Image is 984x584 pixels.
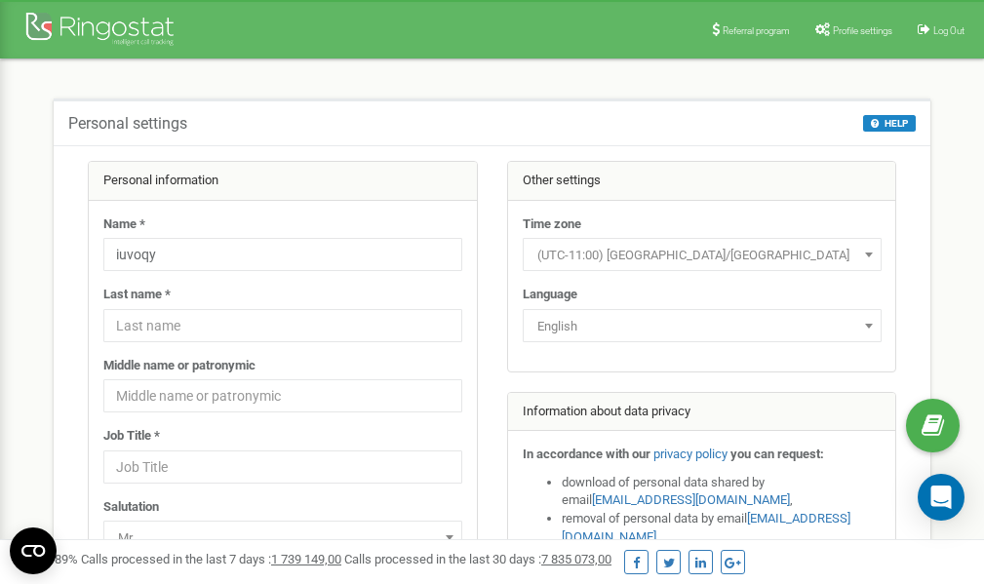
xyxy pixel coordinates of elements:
[344,552,611,566] span: Calls processed in the last 30 days :
[103,286,171,304] label: Last name *
[730,447,824,461] strong: you can request:
[530,313,875,340] span: English
[723,25,790,36] span: Referral program
[89,162,477,201] div: Personal information
[508,393,896,432] div: Information about data privacy
[68,115,187,133] h5: Personal settings
[523,447,650,461] strong: In accordance with our
[103,238,462,271] input: Name
[530,242,875,269] span: (UTC-11:00) Pacific/Midway
[918,474,964,521] div: Open Intercom Messenger
[523,309,882,342] span: English
[508,162,896,201] div: Other settings
[271,552,341,566] u: 1 739 149,00
[523,286,577,304] label: Language
[933,25,964,36] span: Log Out
[523,238,882,271] span: (UTC-11:00) Pacific/Midway
[110,525,455,552] span: Mr.
[833,25,892,36] span: Profile settings
[592,492,790,507] a: [EMAIL_ADDRESS][DOMAIN_NAME]
[863,115,916,132] button: HELP
[103,521,462,554] span: Mr.
[103,357,256,375] label: Middle name or patronymic
[103,498,159,517] label: Salutation
[653,447,728,461] a: privacy policy
[103,379,462,412] input: Middle name or patronymic
[562,474,882,510] li: download of personal data shared by email ,
[103,427,160,446] label: Job Title *
[10,527,57,574] button: Open CMP widget
[103,215,145,234] label: Name *
[81,552,341,566] span: Calls processed in the last 7 days :
[523,215,581,234] label: Time zone
[103,309,462,342] input: Last name
[541,552,611,566] u: 7 835 073,00
[562,510,882,546] li: removal of personal data by email ,
[103,450,462,484] input: Job Title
